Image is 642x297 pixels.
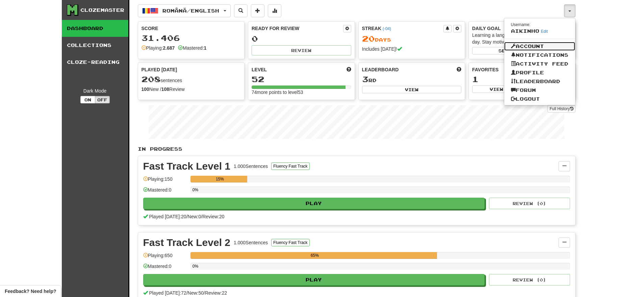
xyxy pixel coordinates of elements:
div: 1 [472,75,572,83]
a: Cloze-Reading [62,54,128,71]
button: Search sentences [234,4,248,17]
button: Play [143,274,485,286]
span: / [186,290,188,296]
span: New: 50 [188,290,204,296]
button: Seta dailygoal [472,47,572,54]
span: Level [252,66,267,73]
button: Add sentence to collection [251,4,264,17]
div: Mastered: [178,45,206,51]
div: Clozemaster [80,7,124,14]
a: Logout [504,95,575,103]
button: Off [95,96,110,103]
p: In Progress [138,146,575,152]
div: Fast Track Level 2 [143,238,231,248]
div: Fast Track Level 1 [143,161,231,171]
a: Leaderboard [504,77,575,86]
span: Review: 22 [205,290,227,296]
button: Română/English [138,4,231,17]
button: View [362,86,462,93]
span: Played [DATE] [142,66,177,73]
div: Playing: 650 [143,252,187,263]
div: Playing: [142,45,175,51]
a: Edit [541,29,548,34]
span: / [201,214,202,219]
a: Collections [62,37,128,54]
span: 20 [362,34,375,43]
button: Fluency Fast Track [271,239,309,246]
span: Open feedback widget [5,288,56,295]
button: Review (0) [489,198,570,209]
div: 52 [252,75,351,83]
button: More stats [268,4,281,17]
button: On [80,96,95,103]
a: Full History [547,105,575,113]
div: Score [142,25,241,32]
span: Leaderboard [362,66,399,73]
button: Review [252,45,351,55]
a: Dashboard [62,20,128,37]
button: View [472,85,521,93]
div: Ready for Review [252,25,343,32]
div: 0 [252,34,351,43]
span: 3 [362,74,368,84]
a: Account [504,42,575,51]
div: 15% [192,176,247,182]
span: / [204,290,205,296]
span: Review: 20 [202,214,224,219]
div: Includes [DATE]! [362,46,462,52]
div: Mastered: 0 [143,187,187,198]
div: sentences [142,75,241,84]
a: Activity Feed [504,59,575,68]
div: 65% [192,252,437,259]
div: Day s [362,34,462,43]
a: Profile [504,68,575,77]
span: Aikinho [511,28,539,34]
button: Fluency Fast Track [271,163,309,170]
a: (-04) [383,26,391,31]
div: Streak [362,25,444,32]
div: Dark Mode [67,88,123,94]
div: Mastered: 0 [143,263,187,274]
span: New: 0 [188,214,201,219]
strong: 100 [142,86,149,92]
span: Played [DATE]: 20 [149,214,186,219]
span: Română / English [162,8,219,14]
div: 1.000 Sentences [234,163,268,170]
span: / [186,214,188,219]
div: Learning a language requires practice every day. Stay motivated! [472,32,572,45]
small: Username: [511,22,531,27]
span: 208 [142,74,161,84]
button: Review (0) [489,274,570,286]
strong: 1 [204,45,207,51]
a: Notifications [504,51,575,59]
div: Daily Goal [472,25,572,32]
div: 1.000 Sentences [234,239,268,246]
div: 31.406 [142,34,241,42]
div: Favorites [472,66,572,73]
span: Played [DATE]: 72 [149,290,186,296]
strong: 108 [161,86,169,92]
div: 74 more points to level 53 [252,89,351,96]
a: Forum [504,86,575,95]
div: Playing: 150 [143,176,187,187]
span: Score more points to level up [346,66,351,73]
span: This week in points, UTC [457,66,461,73]
div: New / Review [142,86,241,93]
button: Play [143,198,485,209]
strong: 2.687 [163,45,175,51]
div: rd [362,75,462,84]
